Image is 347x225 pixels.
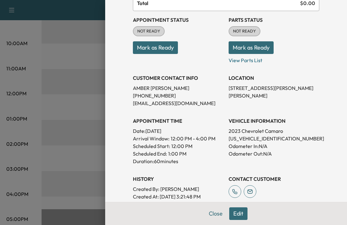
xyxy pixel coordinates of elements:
[133,84,224,92] p: AMBER [PERSON_NAME]
[168,150,186,157] p: 1:00 PM
[229,74,319,82] h3: LOCATION
[229,84,319,99] p: [STREET_ADDRESS][PERSON_NAME][PERSON_NAME]
[133,157,224,165] p: Duration: 60 minutes
[133,142,170,150] p: Scheduled Start:
[133,135,224,142] p: Arrival Window:
[229,142,319,150] p: Odometer In: N/A
[229,16,319,24] h3: Parts Status
[133,127,224,135] p: Date: [DATE]
[133,74,224,82] h3: CUSTOMER CONTACT INFO
[133,150,167,157] p: Scheduled End:
[133,41,178,54] button: Mark as Ready
[205,207,227,220] button: Close
[133,193,224,200] p: Created At : [DATE] 3:21:48 PM
[229,28,260,34] span: NOT READY
[229,127,319,135] p: 2023 Chevrolet Camaro
[229,207,247,220] button: Edit
[229,41,274,54] button: Mark as Ready
[229,175,319,183] h3: CONTACT CUSTOMER
[229,135,319,142] p: [US_VEHICLE_IDENTIFICATION_NUMBER]
[133,92,224,99] p: [PHONE_NUMBER]
[134,28,164,34] span: NOT READY
[133,16,224,24] h3: Appointment Status
[229,150,319,157] p: Odometer Out: N/A
[229,117,319,125] h3: VEHICLE INFORMATION
[133,99,224,107] p: [EMAIL_ADDRESS][DOMAIN_NAME]
[133,175,224,183] h3: History
[229,54,319,64] p: View Parts List
[133,185,224,193] p: Created By : [PERSON_NAME]
[133,117,224,125] h3: APPOINTMENT TIME
[171,142,192,150] p: 12:00 PM
[171,135,215,142] span: 12:00 PM - 4:00 PM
